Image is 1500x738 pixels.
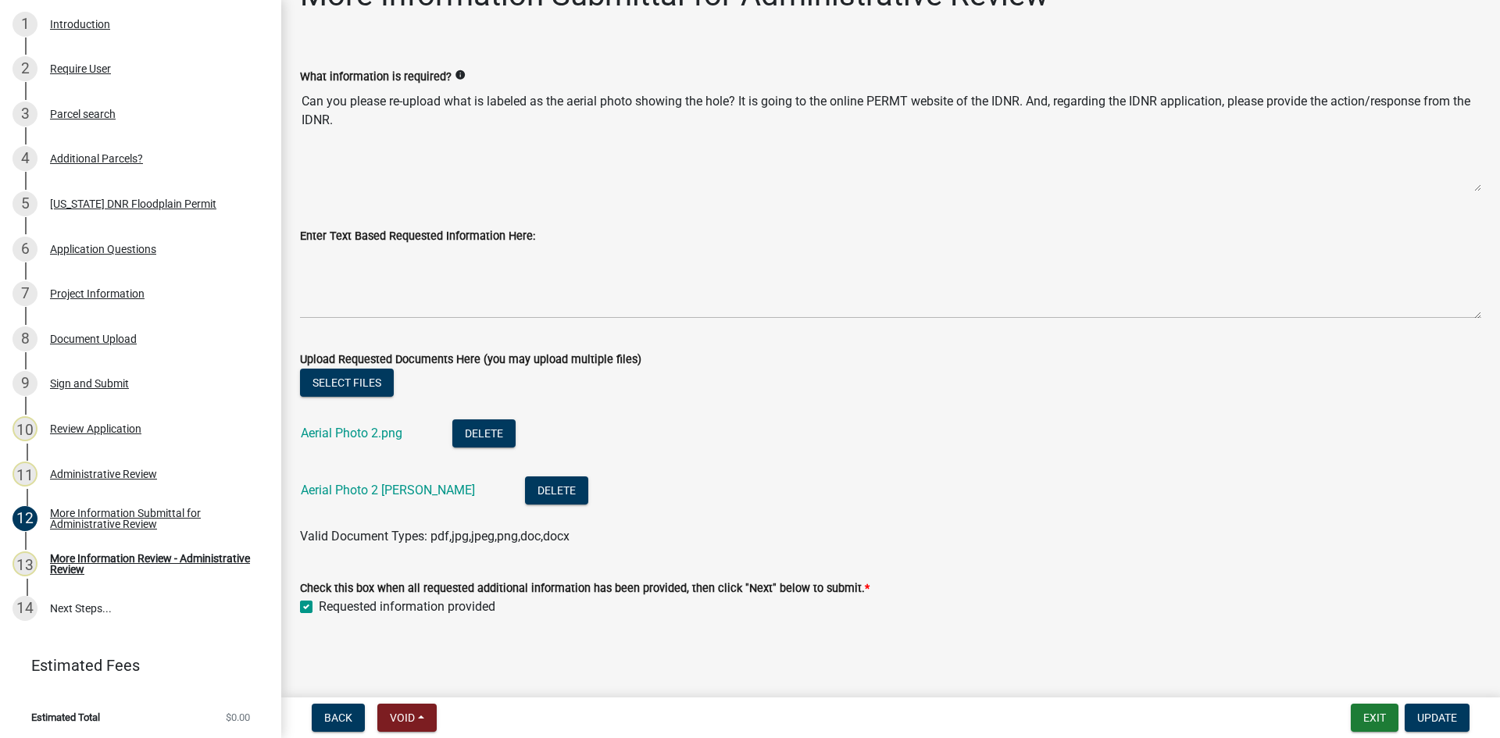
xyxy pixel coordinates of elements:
div: 12 [12,506,37,531]
div: Document Upload [50,333,137,344]
div: 14 [12,596,37,621]
button: Delete [452,419,516,447]
div: [US_STATE] DNR Floodplain Permit [50,198,216,209]
div: Project Information [50,288,145,299]
span: Valid Document Types: pdf,jpg,jpeg,png,doc,docx [300,529,570,544]
div: More Information Submittal for Administrative Review [50,508,256,529]
label: Enter Text Based Requested Information Here: [300,231,535,242]
span: Estimated Total [31,712,100,722]
div: Sign and Submit [50,378,129,389]
span: Update [1417,711,1457,724]
label: Requested information provided [319,597,495,616]
div: 10 [12,416,37,441]
span: $0.00 [226,712,250,722]
button: Back [312,704,365,732]
wm-modal-confirm: Delete Document [525,484,588,499]
label: What information is required? [300,72,452,83]
div: Require User [50,63,111,74]
div: Review Application [50,423,141,434]
div: Parcel search [50,109,116,119]
div: Administrative Review [50,469,157,480]
div: 4 [12,146,37,171]
div: 3 [12,102,37,127]
div: 1 [12,12,37,37]
label: Upload Requested Documents Here (you may upload multiple files) [300,355,641,365]
div: 6 [12,237,37,262]
div: 5 [12,191,37,216]
div: Introduction [50,19,110,30]
button: Select files [300,369,394,397]
button: Void [377,704,437,732]
div: 13 [12,551,37,576]
div: 11 [12,462,37,487]
div: 9 [12,371,37,396]
a: Aerial Photo 2.png [301,426,402,440]
textarea: Can you please re-upload what is labeled as the aerial photo showing the hole? It is going to the... [300,86,1481,192]
div: 8 [12,326,37,351]
div: 2 [12,56,37,81]
wm-modal-confirm: Delete Document [452,427,516,442]
span: Void [390,711,415,724]
button: Exit [1351,704,1398,732]
i: info [455,70,466,80]
a: Aerial Photo 2 [PERSON_NAME] [301,483,475,497]
a: Estimated Fees [12,650,256,681]
label: Check this box when all requested additional information has been provided, then click "Next" bel... [300,583,870,594]
div: Additional Parcels? [50,153,143,164]
div: Application Questions [50,244,156,255]
button: Update [1405,704,1470,732]
div: 7 [12,281,37,306]
div: More Information Review - Administrative Review [50,553,256,575]
button: Delete [525,476,588,504]
span: Back [324,711,352,724]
